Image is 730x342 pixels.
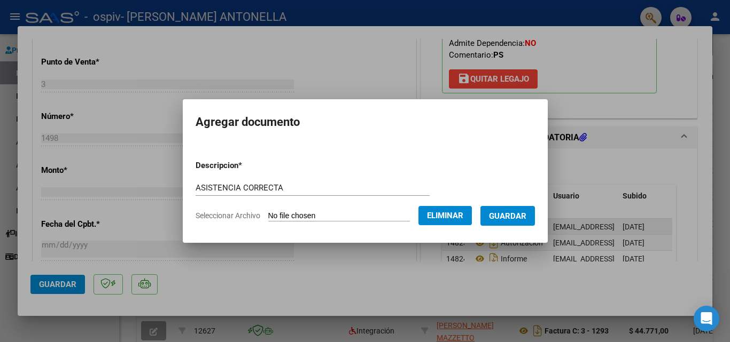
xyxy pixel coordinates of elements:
[489,211,526,221] span: Guardar
[694,306,719,331] div: Open Intercom Messenger
[196,160,298,172] p: Descripcion
[480,206,535,226] button: Guardar
[196,112,535,132] h2: Agregar documento
[418,206,472,225] button: Eliminar
[427,211,463,220] span: Eliminar
[196,211,260,220] span: Seleccionar Archivo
